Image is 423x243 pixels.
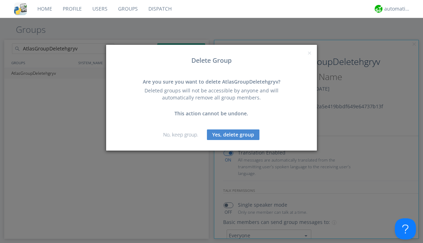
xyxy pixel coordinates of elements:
[163,131,198,138] a: No, keep group.
[207,129,259,140] button: Yes, delete group
[111,57,312,64] h3: Delete Group
[136,78,287,85] div: Are you sure you want to delete AtlasGroupDeletehgryv?
[136,110,287,117] div: This action cannot be undone.
[14,2,27,15] img: cddb5a64eb264b2086981ab96f4c1ba7
[384,5,411,12] div: automation+atlas
[136,87,287,101] div: Deleted groups will not be accessible by anyone and will automatically remove all group members.
[375,5,382,13] img: d2d01cd9b4174d08988066c6d424eccd
[307,48,312,58] span: ×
